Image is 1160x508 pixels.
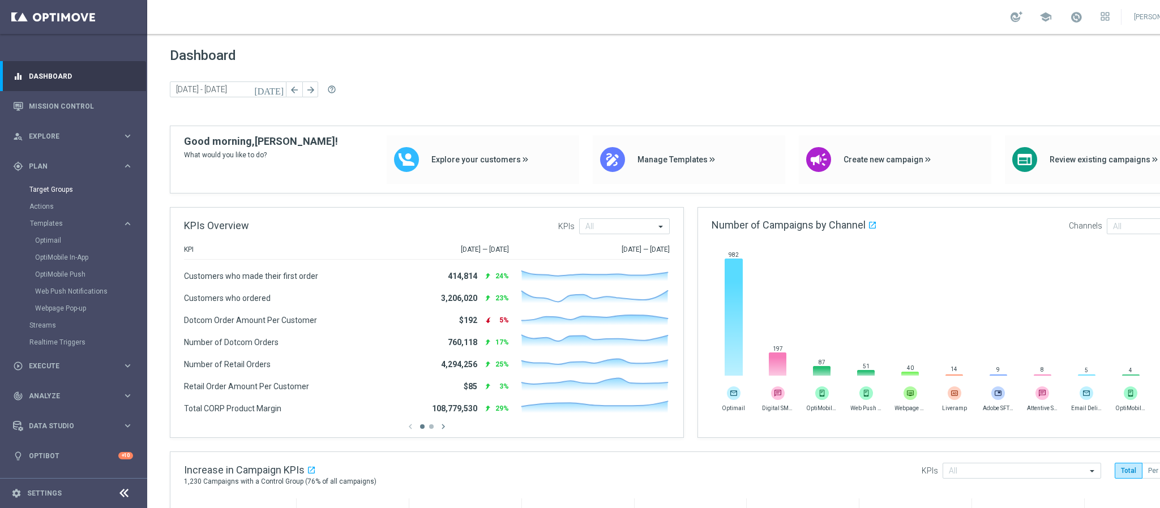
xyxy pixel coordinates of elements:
[122,420,133,431] i: keyboard_arrow_right
[11,488,22,498] i: settings
[12,421,134,430] button: Data Studio keyboard_arrow_right
[12,72,134,81] button: equalizer Dashboard
[29,215,146,317] div: Templates
[35,287,118,296] a: Web Push Notifications
[29,334,146,351] div: Realtime Triggers
[29,61,133,91] a: Dashboard
[13,161,122,171] div: Plan
[29,163,122,170] span: Plan
[35,304,118,313] a: Webpage Pop-up
[13,421,122,431] div: Data Studio
[122,131,133,141] i: keyboard_arrow_right
[13,131,23,141] i: person_search
[29,338,118,347] a: Realtime Triggers
[12,361,134,371] button: play_circle_outline Execute keyboard_arrow_right
[27,490,62,497] a: Settings
[35,253,118,262] a: OptiMobile In-App
[29,198,146,215] div: Actions
[13,91,133,121] div: Mission Control
[118,452,133,459] div: +10
[29,219,134,228] button: Templates keyboard_arrow_right
[12,132,134,141] button: person_search Explore keyboard_arrow_right
[29,91,133,121] a: Mission Control
[122,161,133,171] i: keyboard_arrow_right
[35,270,118,279] a: OptiMobile Push
[122,360,133,371] i: keyboard_arrow_right
[13,61,133,91] div: Dashboard
[13,451,23,461] i: lightbulb
[13,131,122,141] div: Explore
[12,391,134,401] button: track_changes Analyze keyboard_arrow_right
[12,451,134,460] button: lightbulb Optibot +10
[29,321,118,330] a: Streams
[35,300,146,317] div: Webpage Pop-up
[29,393,122,399] span: Analyze
[35,266,146,283] div: OptiMobile Push
[35,283,146,300] div: Web Push Notifications
[29,317,146,334] div: Streams
[122,390,133,401] i: keyboard_arrow_right
[13,391,122,401] div: Analyze
[13,71,23,81] i: equalizer
[122,218,133,229] i: keyboard_arrow_right
[13,391,23,401] i: track_changes
[12,102,134,111] button: Mission Control
[13,361,122,371] div: Execute
[13,161,23,171] i: gps_fixed
[29,185,118,194] a: Target Groups
[29,363,122,369] span: Execute
[29,181,146,198] div: Target Groups
[29,202,118,211] a: Actions
[35,232,146,249] div: Optimail
[30,220,111,227] span: Templates
[35,249,146,266] div: OptiMobile In-App
[1039,11,1052,23] span: school
[29,133,122,140] span: Explore
[35,236,118,245] a: Optimail
[13,441,133,471] div: Optibot
[29,441,118,471] a: Optibot
[29,423,122,429] span: Data Studio
[30,220,122,227] div: Templates
[13,361,23,371] i: play_circle_outline
[12,162,134,171] button: gps_fixed Plan keyboard_arrow_right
